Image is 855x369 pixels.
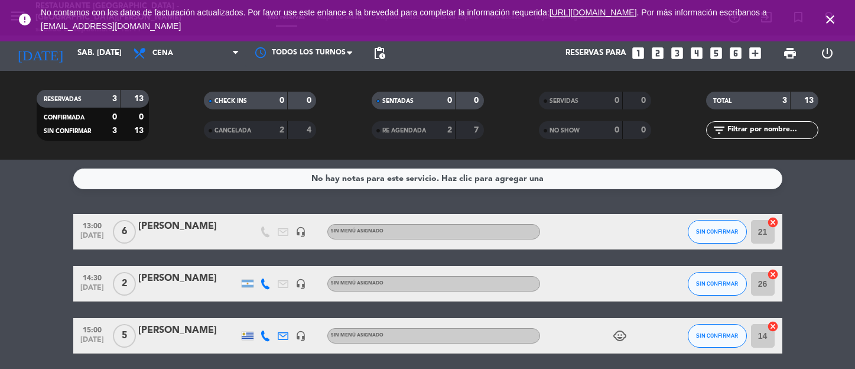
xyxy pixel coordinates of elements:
strong: 2 [279,126,284,134]
strong: 0 [447,96,452,105]
i: looks_3 [669,46,685,61]
i: cancel [767,268,779,280]
span: RE AGENDADA [382,128,426,134]
span: 6 [113,220,136,244]
i: filter_list [712,123,726,137]
button: SIN CONFIRMAR [688,272,747,296]
i: close [823,12,837,27]
strong: 0 [615,96,619,105]
span: Sin menú asignado [331,229,383,234]
i: headset_mic [295,331,306,341]
i: looks_two [650,46,665,61]
span: SIN CONFIRMAR [44,128,91,134]
strong: 4 [307,126,314,134]
span: 2 [113,272,136,296]
span: No contamos con los datos de facturación actualizados. Por favor use este enlance a la brevedad p... [41,8,767,31]
span: 5 [113,324,136,348]
strong: 0 [474,96,481,105]
i: cancel [767,216,779,228]
div: [PERSON_NAME] [138,323,239,338]
a: [URL][DOMAIN_NAME] [550,8,637,17]
span: pending_actions [372,46,386,60]
span: TOTAL [713,98,732,104]
span: Sin menú asignado [331,333,383,338]
i: headset_mic [295,279,306,289]
strong: 0 [641,96,648,105]
i: looks_6 [728,46,743,61]
strong: 0 [112,113,117,121]
strong: 3 [112,127,117,135]
span: NO SHOW [550,128,580,134]
strong: 7 [474,126,481,134]
span: SENTADAS [382,98,414,104]
i: looks_5 [708,46,724,61]
i: looks_one [630,46,646,61]
span: CHECK INS [214,98,247,104]
strong: 13 [134,95,146,103]
span: SERVIDAS [550,98,578,104]
strong: 0 [279,96,284,105]
input: Filtrar por nombre... [726,124,818,137]
span: CANCELADA [214,128,251,134]
i: add_box [747,46,763,61]
strong: 0 [641,126,648,134]
strong: 0 [615,126,619,134]
strong: 3 [782,96,787,105]
strong: 0 [139,113,146,121]
span: 15:00 [77,322,107,336]
span: [DATE] [77,232,107,245]
span: SIN CONFIRMAR [696,280,738,287]
span: SIN CONFIRMAR [696,228,738,235]
a: . Por más información escríbanos a [EMAIL_ADDRESS][DOMAIN_NAME] [41,8,767,31]
span: CONFIRMADA [44,115,84,121]
button: SIN CONFIRMAR [688,324,747,348]
span: [DATE] [77,336,107,349]
div: [PERSON_NAME] [138,219,239,234]
strong: 13 [134,127,146,135]
span: Reservas para [565,48,626,58]
span: SIN CONFIRMAR [696,332,738,339]
i: child_care [613,329,627,343]
strong: 13 [804,96,816,105]
span: Sin menú asignado [331,281,383,286]
span: 13:00 [77,218,107,232]
div: LOG OUT [808,35,846,71]
i: arrow_drop_down [110,46,124,60]
i: cancel [767,321,779,332]
div: [PERSON_NAME] [138,271,239,286]
span: Cena [152,49,173,57]
strong: 0 [307,96,314,105]
span: [DATE] [77,284,107,297]
span: RESERVADAS [44,96,82,102]
span: 14:30 [77,270,107,284]
strong: 3 [112,95,117,103]
i: [DATE] [9,40,71,66]
i: looks_4 [689,46,704,61]
i: headset_mic [295,226,306,237]
strong: 2 [447,126,452,134]
i: power_settings_new [820,46,834,60]
span: print [783,46,797,60]
button: SIN CONFIRMAR [688,220,747,244]
i: error [18,12,32,27]
div: No hay notas para este servicio. Haz clic para agregar una [311,172,544,186]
